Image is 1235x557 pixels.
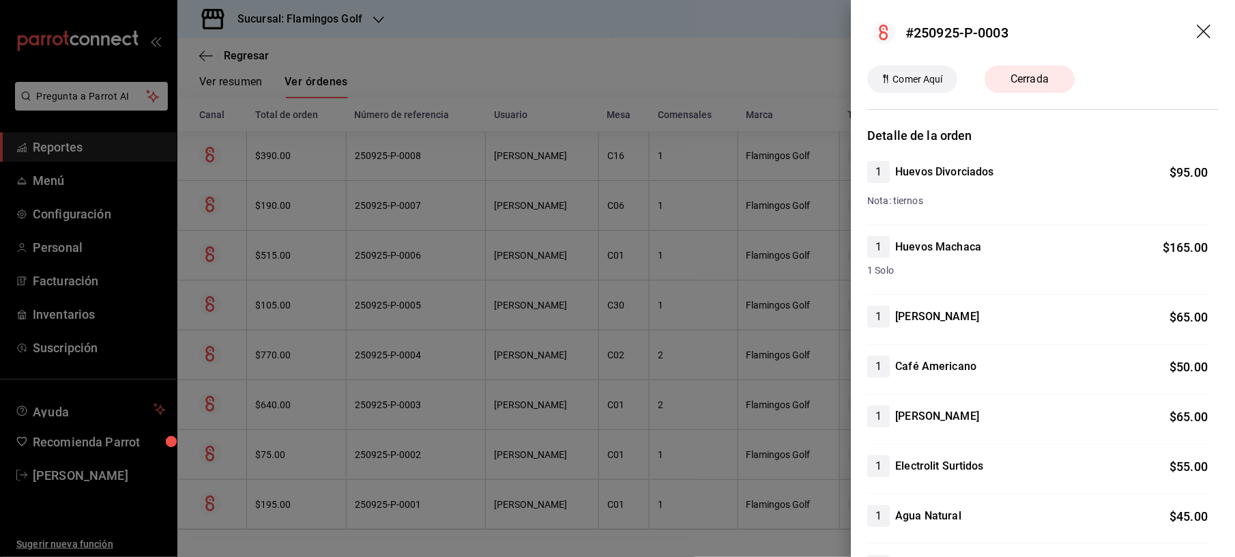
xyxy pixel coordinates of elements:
span: $ 95.00 [1169,165,1208,180]
span: $ 55.00 [1169,459,1208,474]
span: $ 165.00 [1163,240,1208,255]
span: 1 [867,458,890,474]
h4: Agua Natural [895,508,961,524]
span: $ 65.00 [1169,410,1208,424]
h4: [PERSON_NAME] [895,408,979,425]
span: $ 65.00 [1169,310,1208,324]
h3: Detalle de la orden [867,126,1219,145]
h4: Café Americano [895,358,976,375]
span: Cerrada [1002,71,1057,87]
span: 1 [867,239,890,255]
span: $ 50.00 [1169,360,1208,374]
h4: Huevos Machaca [895,239,981,255]
h4: Huevos Divorciados [895,164,993,180]
span: $ 45.00 [1169,509,1208,524]
span: 1 [867,309,890,325]
span: Nota: tiernos [867,195,923,206]
button: drag [1197,25,1213,41]
span: 1 [867,164,890,180]
h4: [PERSON_NAME] [895,309,979,325]
span: 1 Solo [867,263,1208,278]
h4: Electrolit Surtidos [895,458,984,474]
span: 1 [867,408,890,425]
span: Comer Aquí [887,72,948,87]
div: #250925-P-0003 [905,23,1008,43]
span: 1 [867,508,890,524]
span: 1 [867,358,890,375]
